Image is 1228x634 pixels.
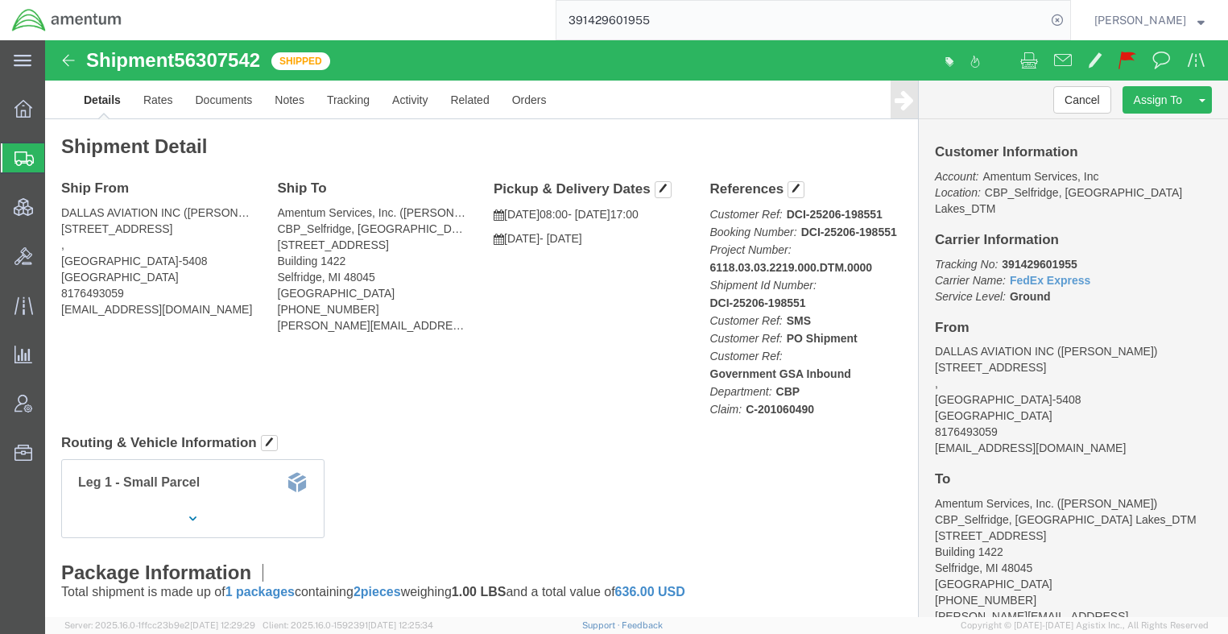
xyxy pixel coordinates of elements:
[45,40,1228,617] iframe: FS Legacy Container
[1094,11,1186,29] span: Jason Champagne
[1094,10,1205,30] button: [PERSON_NAME]
[368,620,433,630] span: [DATE] 12:25:34
[622,620,663,630] a: Feedback
[263,620,433,630] span: Client: 2025.16.0-1592391
[582,620,622,630] a: Support
[961,619,1209,632] span: Copyright © [DATE]-[DATE] Agistix Inc., All Rights Reserved
[190,620,255,630] span: [DATE] 12:29:29
[556,1,1046,39] input: Search for shipment number, reference number
[64,620,255,630] span: Server: 2025.16.0-1ffcc23b9e2
[11,8,122,32] img: logo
